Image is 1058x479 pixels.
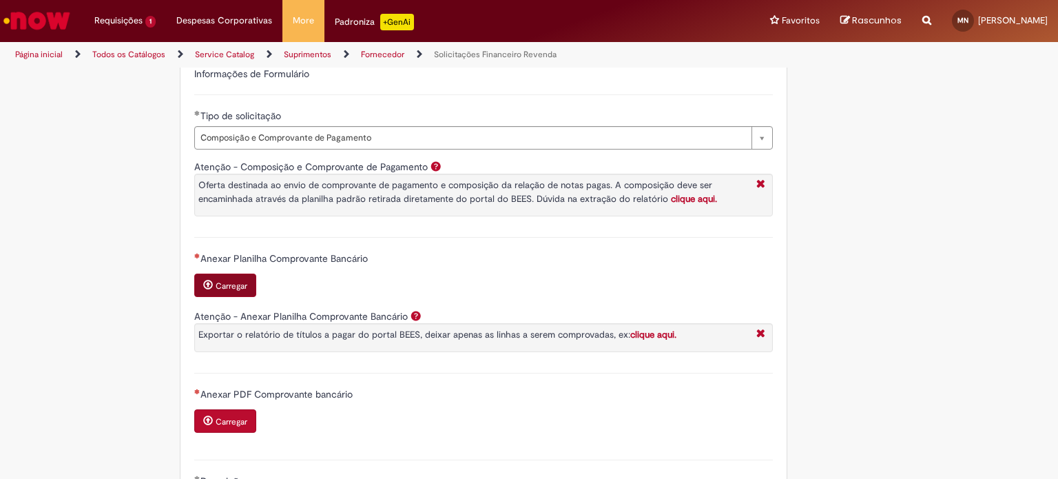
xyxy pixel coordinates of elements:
span: Rascunhos [852,14,902,27]
i: Fechar More information Por question_atencao_comprovante_bancario [753,327,769,342]
span: Ajuda para Atenção - Anexar Planilha Comprovante Bancário [408,310,424,321]
label: Informações de Formulário [194,68,309,80]
a: Todos os Catálogos [92,49,165,60]
span: Oferta destinada ao envio de comprovante de pagamento e composição da relação de notas pagas. A c... [198,179,717,205]
span: 1 [145,16,156,28]
span: Ajuda para Atenção - Composição e Comprovante de Pagamento [428,161,444,172]
span: Obrigatório Preenchido [194,110,200,116]
button: Carregar anexo de Anexar Planilha Comprovante Bancário Required [194,274,256,297]
a: Suprimentos [284,49,331,60]
small: Carregar [216,416,247,427]
span: Exportar o relatório de títulos a pagar do portal BEES, deixar apenas as linhas a serem comprovad... [198,329,676,340]
p: +GenAi [380,14,414,30]
a: Solicitações Financeiro Revenda [434,49,557,60]
button: Carregar anexo de Anexar PDF Comprovante bancário Required [194,409,256,433]
span: Anexar Planilha Comprovante Bancário [200,252,371,265]
span: Composição e Comprovante de Pagamento [200,127,745,149]
a: Página inicial [15,49,63,60]
a: Rascunhos [840,14,902,28]
span: Necessários [194,253,200,258]
span: Requisições [94,14,143,28]
ul: Trilhas de página [10,42,695,68]
span: Favoritos [782,14,820,28]
label: Atenção - Composição e Comprovante de Pagamento [194,161,428,173]
a: clique aqui. [630,329,676,340]
span: Tipo de solicitação [200,110,284,122]
span: Anexar PDF Comprovante bancário [200,388,355,400]
img: ServiceNow [1,7,72,34]
div: Padroniza [335,14,414,30]
small: Carregar [216,281,247,292]
a: clique aqui. [671,193,717,205]
span: [PERSON_NAME] [978,14,1048,26]
label: Atenção - Anexar Planilha Comprovante Bancário [194,310,408,323]
span: More [293,14,314,28]
a: Service Catalog [195,49,254,60]
span: Despesas Corporativas [176,14,272,28]
span: Necessários [194,389,200,394]
span: MN [957,16,968,25]
a: Fornecedor [361,49,404,60]
i: Fechar More information Por question_atencao [753,178,769,192]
